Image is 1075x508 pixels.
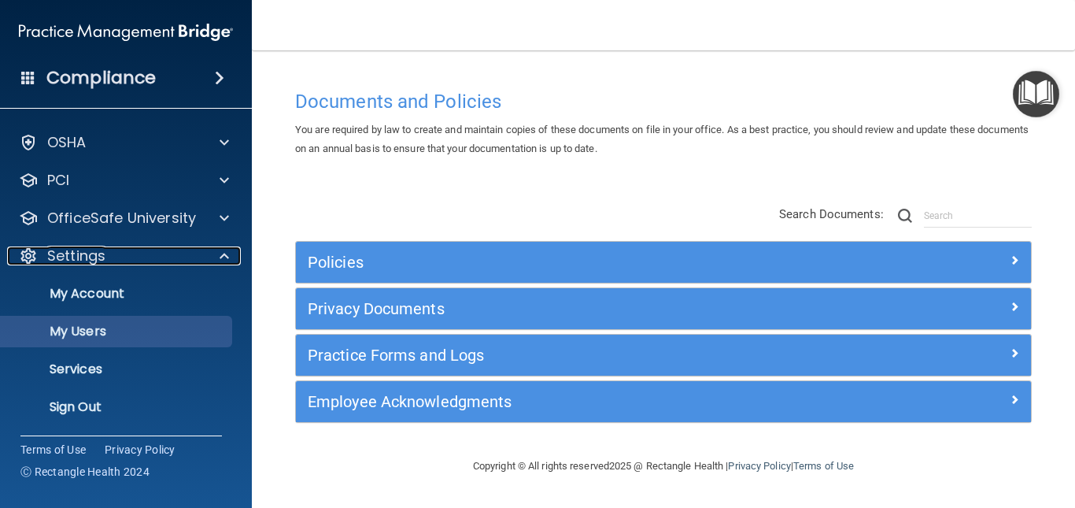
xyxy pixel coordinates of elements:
[10,324,225,339] p: My Users
[19,247,229,265] a: Settings
[1013,71,1059,117] button: Open Resource Center
[898,209,912,223] img: ic-search.3b580494.png
[46,67,156,89] h4: Compliance
[10,286,225,302] p: My Account
[924,204,1032,228] input: Search
[308,250,1019,275] a: Policies
[308,393,836,410] h5: Employee Acknowledgments
[779,207,884,221] span: Search Documents:
[105,442,175,458] a: Privacy Policy
[793,460,854,472] a: Terms of Use
[10,362,225,377] p: Services
[19,133,229,152] a: OSHA
[376,441,951,491] div: Copyright © All rights reserved 2025 @ Rectangle Health | |
[19,17,233,48] img: PMB logo
[295,91,1032,112] h4: Documents and Policies
[295,124,1029,154] span: You are required by law to create and maintain copies of these documents on file in your office. ...
[308,296,1019,321] a: Privacy Documents
[308,389,1019,414] a: Employee Acknowledgments
[19,209,229,228] a: OfficeSafe University
[47,171,69,190] p: PCI
[308,254,836,271] h5: Policies
[47,133,87,152] p: OSHA
[308,300,836,317] h5: Privacy Documents
[10,399,225,415] p: Sign Out
[19,171,229,190] a: PCI
[20,464,150,480] span: Ⓒ Rectangle Health 2024
[47,209,196,228] p: OfficeSafe University
[47,247,105,265] p: Settings
[308,343,1019,368] a: Practice Forms and Logs
[20,442,86,458] a: Terms of Use
[308,347,836,364] h5: Practice Forms and Logs
[728,460,790,472] a: Privacy Policy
